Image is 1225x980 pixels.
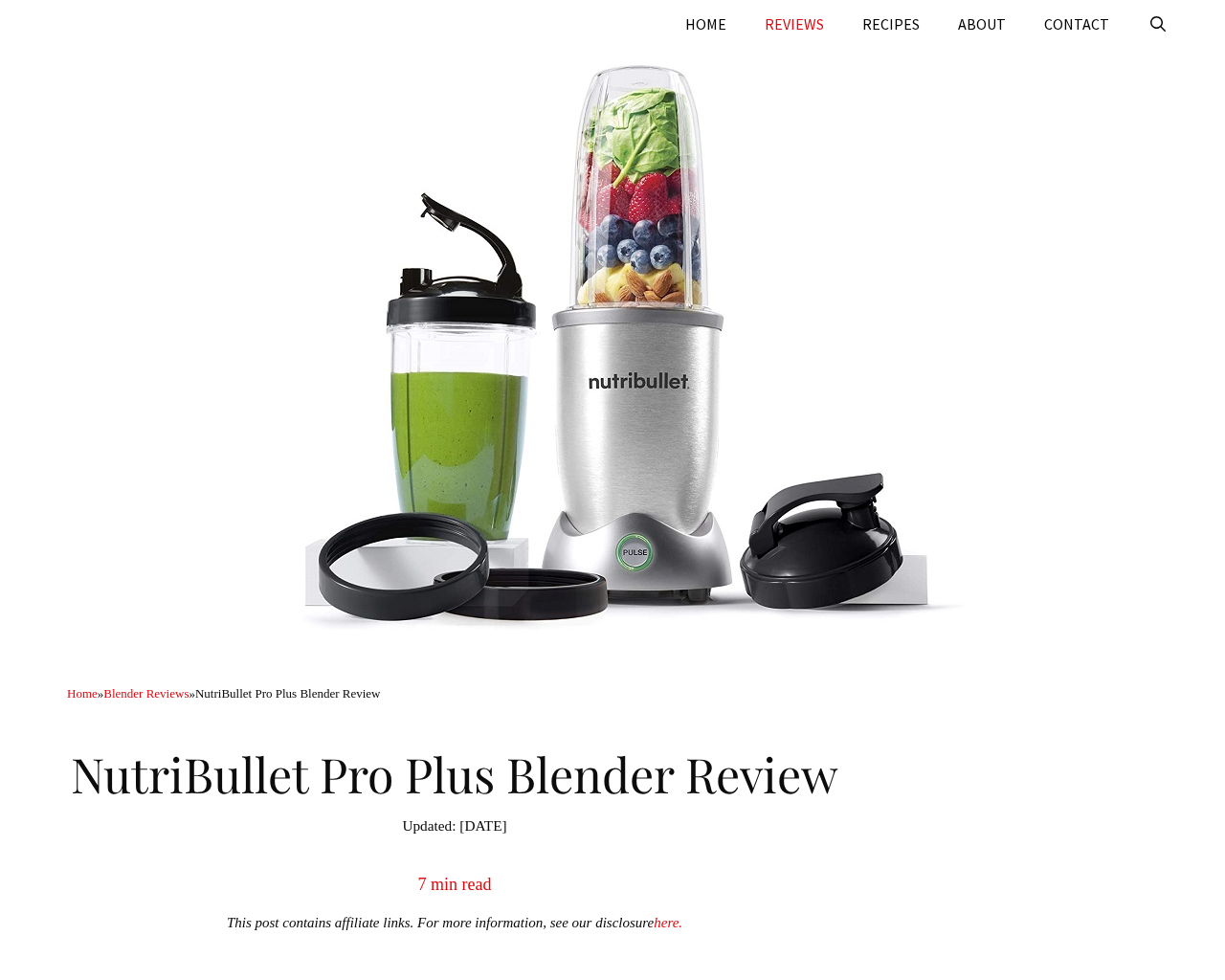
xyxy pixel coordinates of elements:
span: » » [67,686,381,701]
span: 7 [418,875,427,894]
em: This post contains affiliate links. For more information, see our disclosure [227,915,682,930]
a: Blender Reviews [103,686,189,701]
time: [DATE] [402,815,506,837]
a: Home [67,686,98,701]
span: NutriBullet Pro Plus Blender Review [195,686,381,701]
h1: NutriBullet Pro Plus Blender Review [67,731,842,808]
span: min read [431,875,491,894]
a: here. [654,915,682,930]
